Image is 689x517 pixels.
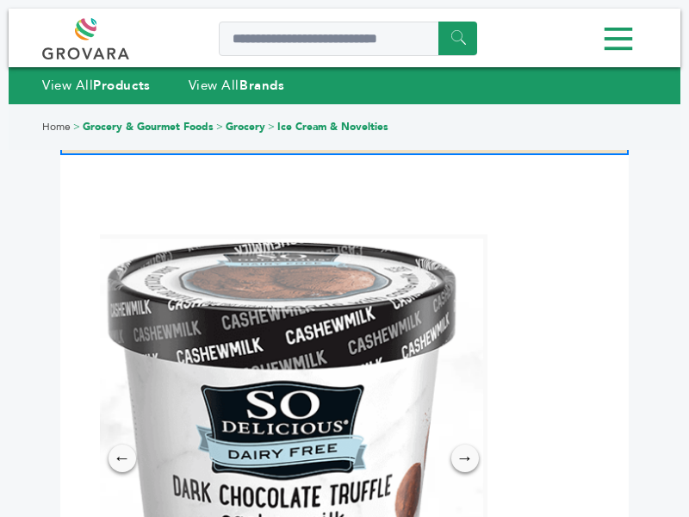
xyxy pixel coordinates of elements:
[239,77,284,94] strong: Brands
[42,120,71,134] a: Home
[73,120,80,134] span: >
[451,445,479,472] div: →
[109,445,136,472] div: ←
[42,77,151,94] a: View AllProducts
[268,120,275,134] span: >
[93,77,150,94] strong: Products
[219,22,477,56] input: Search a product or brand...
[216,120,223,134] span: >
[189,77,285,94] a: View AllBrands
[226,120,265,134] a: Grocery
[83,120,214,134] a: Grocery & Gourmet Foods
[277,120,388,134] a: Ice Cream & Novelties
[42,20,647,59] div: Menu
